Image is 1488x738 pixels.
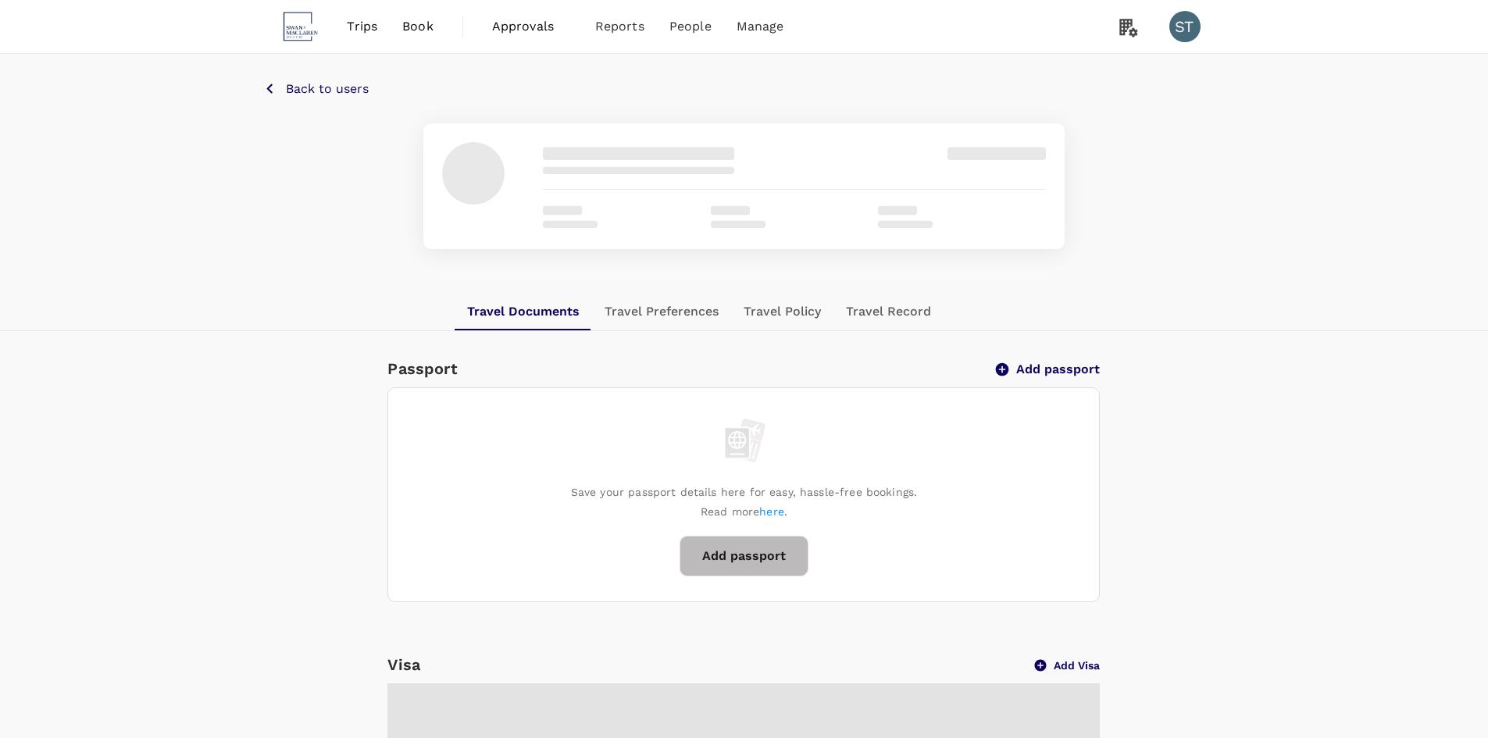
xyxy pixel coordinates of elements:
[997,362,1100,377] button: Add passport
[402,17,434,36] span: Book
[716,413,771,468] img: empty passport
[571,484,917,500] p: Save your passport details here for easy, hassle-free bookings.
[1035,658,1100,673] button: Add Visa
[731,293,833,330] button: Travel Policy
[455,293,592,330] button: Travel Documents
[595,17,644,36] span: Reports
[387,652,1035,677] h6: Visa
[347,17,377,36] span: Trips
[737,17,784,36] span: Manage
[263,9,335,44] img: Swan & Maclaren Group
[1054,658,1100,673] p: Add Visa
[286,80,369,98] p: Back to users
[1169,11,1201,42] div: ST
[592,293,731,330] button: Travel Preferences
[759,505,784,518] a: here
[387,356,457,381] h6: Passport
[669,17,712,36] span: People
[833,293,944,330] button: Travel Record
[701,504,787,519] p: Read more .
[263,79,369,98] button: Back to users
[492,17,570,36] span: Approvals
[680,536,808,576] button: Add passport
